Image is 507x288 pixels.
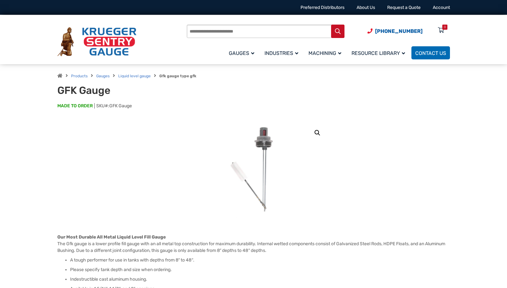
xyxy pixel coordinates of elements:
span: Machining [308,50,341,56]
a: Account [433,5,450,10]
a: Contact Us [411,46,450,59]
span: Industries [264,50,298,56]
img: GFK Gauge [206,122,301,218]
a: Gauges [225,45,261,60]
a: Phone Number (920) 434-8860 [367,27,423,35]
img: Krueger Sentry Gauge [57,27,136,57]
li: Please specify tank depth and size when ordering. [70,267,450,273]
span: SKU#: [94,103,132,109]
li: A tough performer for use in tanks with depths from 8″ to 48″. [70,257,450,263]
a: Preferred Distributors [301,5,344,10]
a: Industries [261,45,305,60]
a: Request a Quote [387,5,421,10]
a: About Us [357,5,375,10]
a: Liquid level gauge [118,74,151,78]
a: Gauges [96,74,110,78]
span: Gauges [229,50,254,56]
h1: GFK Gauge [57,84,214,96]
p: The Gfk gauge is a lower profile fill gauge with an all metal top construction for maximum durabi... [57,234,450,254]
li: Indestructible cast aluminum housing. [70,276,450,283]
a: Resource Library [348,45,411,60]
a: Machining [305,45,348,60]
span: Resource Library [351,50,405,56]
div: 0 [444,25,446,30]
span: GFK Gauge [109,103,132,109]
a: View full-screen image gallery [312,127,323,139]
a: Products [71,74,88,78]
span: MADE TO ORDER [57,103,93,109]
span: Contact Us [415,50,446,56]
strong: Gfk gauge type gfk [159,74,196,78]
strong: Our Most Durable All Metal Liquid Level Fill Gauge [57,234,166,240]
span: [PHONE_NUMBER] [375,28,423,34]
